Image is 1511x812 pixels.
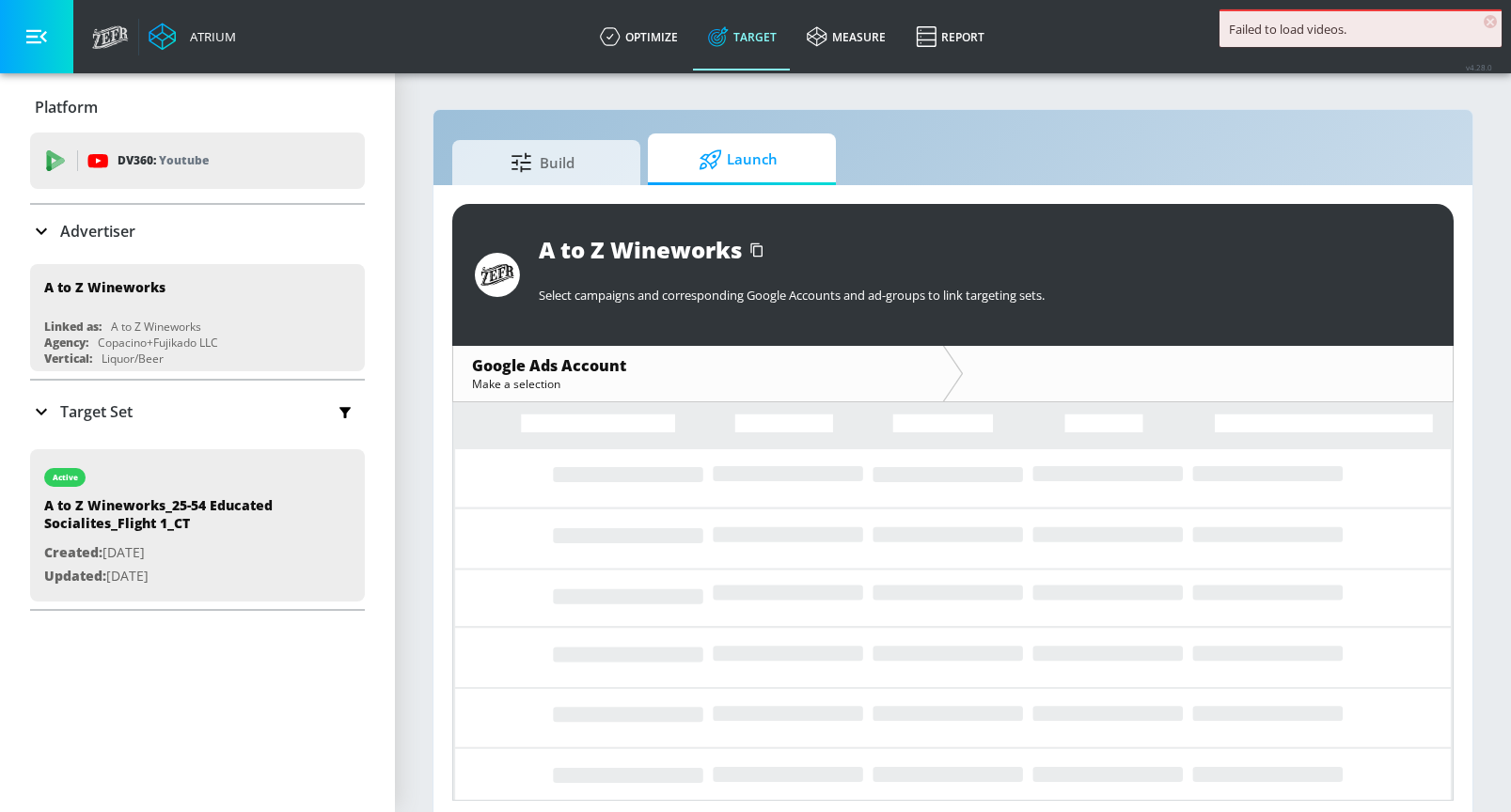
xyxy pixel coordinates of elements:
[667,137,810,182] span: Launch
[102,351,164,367] div: Liquor/Beer
[472,355,924,376] div: Google Ads Account
[539,234,742,265] div: A to Z Wineworks
[453,346,943,401] div: Google Ads AccountMake a selection
[30,81,365,133] div: Platform
[30,449,365,601] div: activeA to Z Wineworks_25-54 Educated Socialites_Flight 1_CTCreated:[DATE]Updated:[DATE]
[30,381,365,443] div: Target Set
[149,23,236,51] a: Atrium
[30,264,365,371] div: A to Z WineworksLinked as:A to Z WineworksAgency:Copacino+Fujikado LLCVertical:Liquor/Beer
[44,319,102,335] div: Linked as:
[1466,62,1492,72] span: v 4.28.0
[30,205,365,258] div: Advertiser
[35,97,98,117] p: Platform
[30,133,365,189] div: DV360: Youtube
[539,287,1431,304] p: Select campaigns and corresponding Google Accounts and ad-groups to link targeting sets.
[118,150,209,171] p: DV360:
[98,335,218,351] div: Copacino+Fujikado LLC
[111,319,201,335] div: A to Z Wineworks
[585,3,693,70] a: optimize
[44,496,307,541] div: A to Z Wineworks_25-54 Educated Socialites_Flight 1_CT
[44,541,307,565] p: [DATE]
[44,567,106,585] span: Updated:
[1484,15,1497,28] span: ×
[44,278,165,296] div: A to Z Wineworks
[44,543,102,561] span: Created:
[1229,21,1492,38] div: Failed to load videos.
[60,401,133,422] p: Target Set
[159,150,209,170] p: Youtube
[44,335,88,351] div: Agency:
[901,3,999,70] a: Report
[792,3,901,70] a: measure
[44,351,92,367] div: Vertical:
[44,565,307,588] p: [DATE]
[471,140,614,185] span: Build
[60,221,135,242] p: Advertiser
[182,28,236,45] div: Atrium
[693,3,792,70] a: Target
[472,376,924,392] div: Make a selection
[53,473,78,482] div: active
